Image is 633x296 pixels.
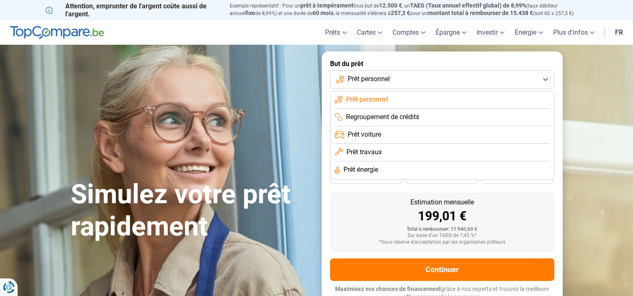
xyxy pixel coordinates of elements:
a: Énergie [510,20,548,45]
span: 257,3 € [391,10,410,16]
div: *Sous réserve d'acceptation par les organismes prêteurs [337,240,548,245]
span: Prêt énergie [343,165,378,174]
p: Exemple représentatif : Pour un tous but de , un (taux débiteur annuel de 8,99%) et une durée de ... [230,2,588,17]
a: Cartes [352,20,387,45]
span: 36 mois [357,175,375,180]
label: But du prêt [330,60,554,68]
h1: Simulez votre prêt rapidement [71,179,312,243]
span: Regroupement de crédits [346,112,419,122]
a: Plus d'infos [548,20,600,45]
span: Prêt travaux [346,148,382,157]
span: 60 mois [313,10,333,16]
div: Total à rembourser: 11 940,60 € [337,227,548,232]
span: Maximisez vos chances de financement [335,286,441,292]
div: Estimation mensuelle [337,199,548,206]
div: Sur base d'un TAEG de 7,45 %* [337,233,548,239]
a: Épargne [431,20,472,45]
span: prêt à tempérament [300,2,354,9]
button: Prêt personnel [330,70,554,89]
p: Attention, emprunter de l'argent coûte aussi de l'argent. [46,2,220,18]
span: Prêt personnel [346,95,388,104]
span: fixe [245,10,255,16]
a: Prêts [320,20,352,45]
span: 12.500 € [379,2,402,9]
span: TAEG (Taux annuel effectif global) de 8,99% [410,2,526,9]
div: 199,01 € [337,210,548,222]
span: Prêt personnel [348,74,390,84]
button: Continuer [330,258,554,281]
span: 24 mois [508,175,526,180]
a: fr [610,20,628,45]
img: TopCompare [10,26,104,39]
span: montant total à rembourser de 15.438 € [428,10,533,16]
span: Prêt voiture [348,130,381,139]
a: Investir [472,20,510,45]
span: 30 mois [432,175,451,180]
a: Comptes [387,20,431,45]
